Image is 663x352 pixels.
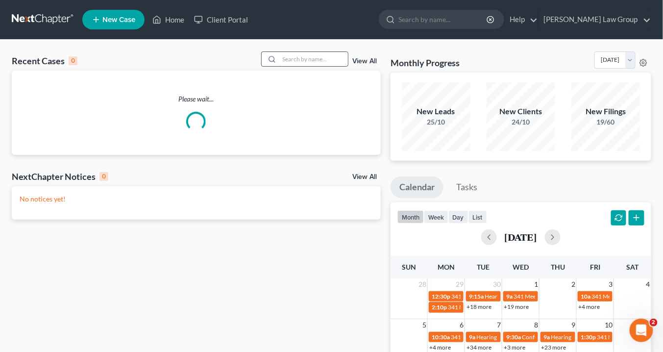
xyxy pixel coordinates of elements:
a: View All [352,58,377,65]
div: 24/10 [487,117,555,127]
input: Search by name... [279,52,348,66]
a: +19 more [504,303,529,310]
span: Wed [513,263,529,271]
a: +4 more [578,303,600,310]
span: 10:30a [432,333,450,341]
iframe: Intercom live chat [630,319,653,342]
div: New Filings [571,106,640,117]
span: 341 Meeting for [PERSON_NAME] [514,293,602,300]
input: Search by name... [398,10,488,28]
span: 30 [492,278,502,290]
a: +18 more [467,303,491,310]
p: No notices yet! [20,194,373,204]
span: 3 [608,278,614,290]
span: Mon [438,263,455,271]
a: Home [147,11,189,28]
span: Sat [626,263,638,271]
a: Tasks [448,176,487,198]
a: +23 more [541,344,566,351]
span: 341 Meeting for [PERSON_NAME] [448,303,536,311]
span: Hearing for [PERSON_NAME] [476,333,553,341]
h2: [DATE] [505,232,537,242]
a: [PERSON_NAME] Law Group [539,11,651,28]
div: New Clients [487,106,555,117]
a: Calendar [391,176,443,198]
span: Thu [551,263,565,271]
span: 2 [570,278,576,290]
button: list [468,210,487,224]
a: +3 more [504,344,525,351]
span: 341 Meeting for [PERSON_NAME] [451,333,539,341]
a: +34 more [467,344,491,351]
span: 1 [533,278,539,290]
span: Tue [477,263,490,271]
span: 9:15a [469,293,484,300]
div: New Leads [402,106,470,117]
span: 341 Meeting for [PERSON_NAME][US_STATE] [451,293,569,300]
span: 28 [417,278,427,290]
span: 10a [581,293,590,300]
a: Client Portal [189,11,253,28]
div: 0 [69,56,77,65]
a: Help [505,11,538,28]
div: 0 [99,172,108,181]
span: 10 [604,319,614,331]
span: Hearing for [PERSON_NAME] [485,293,561,300]
span: 29 [455,278,465,290]
span: 7 [496,319,502,331]
span: 9a [469,333,475,341]
button: month [397,210,424,224]
div: 19/60 [571,117,640,127]
p: Please wait... [12,94,381,104]
div: 25/10 [402,117,470,127]
div: Recent Cases [12,55,77,67]
button: day [448,210,468,224]
span: 6 [459,319,465,331]
div: NextChapter Notices [12,171,108,182]
h3: Monthly Progress [391,57,460,69]
span: 2:10p [432,303,447,311]
span: 12:30p [432,293,450,300]
span: 8 [533,319,539,331]
span: Fri [590,263,600,271]
a: +4 more [429,344,451,351]
span: 9 [570,319,576,331]
span: 9a [543,333,550,341]
span: 9a [506,293,513,300]
button: week [424,210,448,224]
span: Sun [402,263,416,271]
span: 1:30p [581,333,596,341]
span: 4 [645,278,651,290]
span: 9:30a [506,333,521,341]
span: 5 [421,319,427,331]
span: 2 [650,319,658,327]
a: View All [352,174,377,180]
span: New Case [102,16,135,24]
